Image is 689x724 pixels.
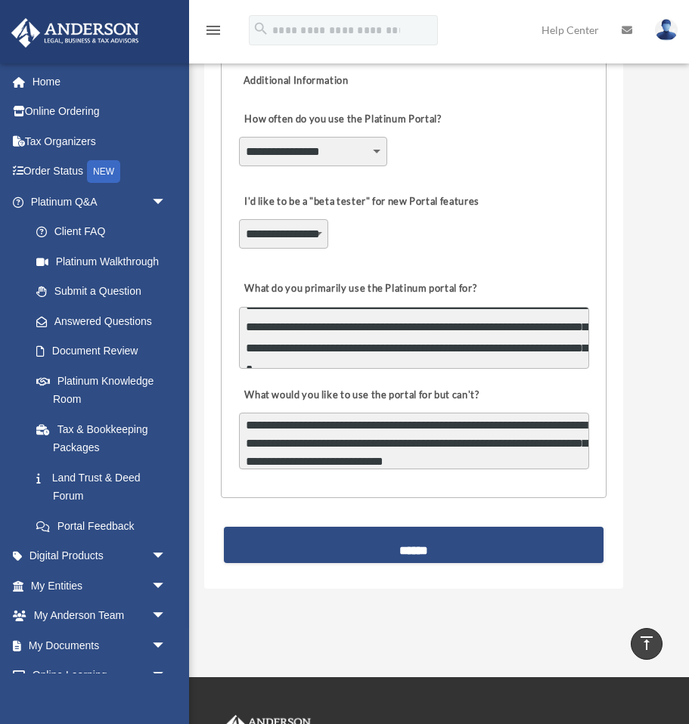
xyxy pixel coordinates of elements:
a: Client FAQ [21,217,189,247]
a: menu [204,26,222,39]
img: User Pic [655,19,678,41]
label: What do you primarily use the Platinum portal for? [239,279,481,300]
a: vertical_align_top [631,628,663,660]
a: Document Review [21,336,189,367]
label: I'd like to be a "beta tester" for new Portal features [239,191,483,212]
a: My Documentsarrow_drop_down [11,630,189,661]
i: search [253,20,269,37]
div: NEW [87,160,120,183]
span: arrow_drop_down [151,630,182,661]
a: Answered Questions [21,306,189,336]
a: Submit a Question [21,277,189,307]
label: Additional Information [237,73,381,88]
span: arrow_drop_down [151,571,182,602]
a: Online Learningarrow_drop_down [11,661,189,691]
a: Tax Organizers [11,126,189,156]
a: Order StatusNEW [11,156,189,187]
a: Online Ordering [11,97,189,127]
a: My Entitiesarrow_drop_down [11,571,189,601]
span: arrow_drop_down [151,601,182,632]
a: Home [11,67,189,97]
span: arrow_drop_down [151,541,182,572]
label: How often do you use the Platinum Portal? [239,109,445,130]
a: Portal Feedback [21,511,182,541]
a: Platinum Q&Aarrow_drop_down [11,187,189,217]
i: vertical_align_top [638,634,656,652]
a: Tax & Bookkeeping Packages [21,414,189,463]
span: arrow_drop_down [151,187,182,218]
span: arrow_drop_down [151,661,182,692]
a: Digital Productsarrow_drop_down [11,541,189,571]
img: Anderson Advisors Platinum Portal [7,18,144,48]
label: What would you like to use the portal for but can't? [239,385,483,406]
i: menu [204,21,222,39]
a: My Anderson Teamarrow_drop_down [11,601,189,631]
a: Platinum Knowledge Room [21,366,189,414]
a: Platinum Walkthrough [21,246,189,277]
a: Land Trust & Deed Forum [21,463,189,511]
